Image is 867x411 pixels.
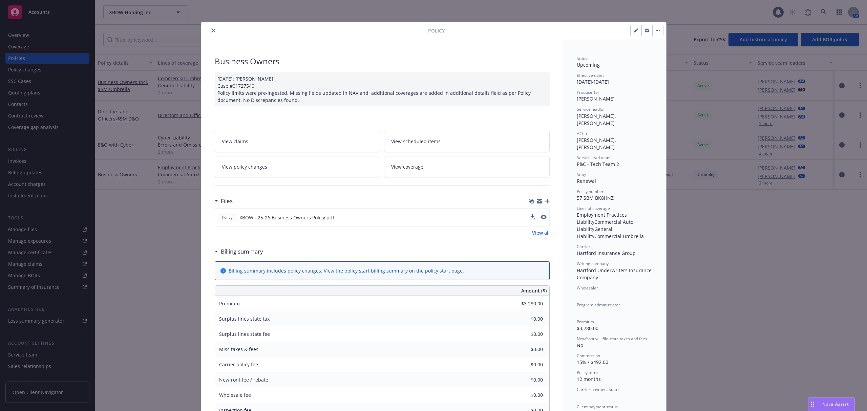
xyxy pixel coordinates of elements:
span: Amount ($) [521,287,547,294]
span: Lines of coverage [577,205,610,211]
span: Carrier [577,244,590,250]
span: 57 SBM BK8HNZ [577,195,614,201]
input: 0.00 [503,344,547,354]
input: 0.00 [503,299,547,309]
span: [PERSON_NAME], [PERSON_NAME] [577,137,617,150]
span: [PERSON_NAME], [PERSON_NAME] [577,113,617,126]
div: Billing summary [215,247,263,256]
span: 12 months [577,376,601,382]
span: [PERSON_NAME] [577,95,615,102]
span: Premium [219,300,240,307]
span: Policy [220,214,234,220]
div: [DATE]: [PERSON_NAME] Case #01727540: Policy limits were pre-ingested. Missing fields updated in ... [215,72,550,106]
span: View policy changes [222,163,267,170]
a: View policy changes [215,156,380,177]
span: Hartford Insurance Group [577,250,636,256]
div: Business Owners [215,56,550,67]
span: Nova Assist [822,401,849,407]
span: View coverage [391,163,423,170]
span: Wholesale fee [219,392,251,398]
span: Surplus lines state fee [219,331,270,337]
span: Writing company [577,261,609,266]
div: Drag to move [808,398,817,411]
h3: Billing summary [221,247,263,256]
button: close [209,26,217,35]
a: View coverage [384,156,550,177]
span: Newfront fee / rebate [219,376,268,383]
span: - [577,308,578,315]
button: preview file [541,215,547,219]
span: Producer(s) [577,89,599,95]
span: General Liability [577,226,614,239]
button: preview file [541,214,547,221]
span: P&C - Tech Team 2 [577,161,619,167]
input: 0.00 [503,314,547,324]
span: Newfront will file state taxes and fees [577,336,647,342]
span: Carrier policy fee [219,361,258,368]
span: Surplus lines state tax [219,316,270,322]
span: Commercial Umbrella [594,233,644,239]
span: Policy term [577,370,598,375]
span: Renewal [577,178,596,184]
span: Commission [577,353,600,359]
span: $3,280.00 [577,325,598,331]
button: download file [530,214,535,221]
span: Stage [577,172,588,177]
span: Effective dates [577,72,605,78]
span: View scheduled items [391,138,441,145]
span: - [577,291,578,298]
a: View claims [215,131,380,152]
a: View scheduled items [384,131,550,152]
span: Employment Practices Liability [577,212,628,225]
a: View all [532,229,550,236]
input: 0.00 [503,390,547,400]
span: Wholesaler [577,285,598,291]
input: 0.00 [503,360,547,370]
span: Policy [428,27,445,34]
span: Hartford Underwriters Insurance Company [577,267,653,281]
h3: Files [221,197,233,205]
span: Status [577,56,589,61]
div: [DATE] - [DATE] [577,72,653,85]
span: Premium [577,319,594,325]
input: 0.00 [503,375,547,385]
button: Nova Assist [808,397,855,411]
span: View claims [222,138,248,145]
span: Client payment status [577,404,618,410]
span: Service lead team [577,155,611,160]
span: - [577,393,578,399]
span: AC(s) [577,131,587,136]
a: policy start page [425,267,463,274]
span: 15% / $492.00 [577,359,608,365]
span: Upcoming [577,62,600,68]
span: XBOW - 25-26 Business Owners Policy.pdf [239,214,334,221]
span: Misc taxes & fees [219,346,258,352]
span: Policy number [577,189,604,194]
span: No [577,342,583,348]
span: Program administrator [577,302,620,308]
span: Commercial Auto Liability [577,219,635,232]
button: download file [530,214,535,219]
input: 0.00 [503,329,547,339]
div: Billing summary includes policy changes. View the policy start billing summary on the . [229,267,464,274]
span: Service lead(s) [577,106,605,112]
span: Carrier payment status [577,387,620,392]
div: Files [215,197,233,205]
